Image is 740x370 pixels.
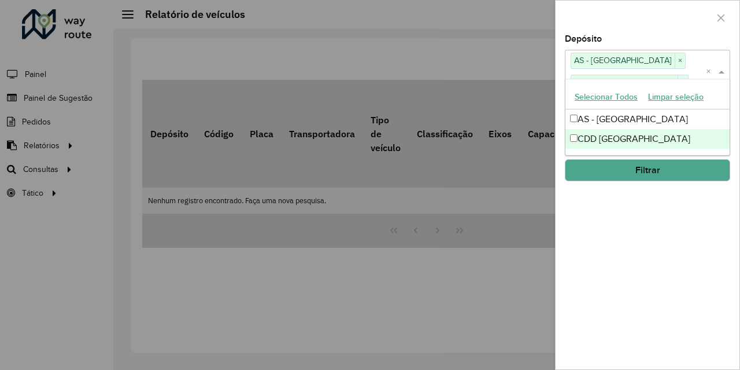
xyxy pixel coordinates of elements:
div: AS - [GEOGRAPHIC_DATA] [565,109,730,129]
span: × [675,54,685,68]
span: CDD [GEOGRAPHIC_DATA] [571,75,678,89]
button: Limpar seleção [643,88,709,106]
ng-dropdown-panel: Options list [565,79,730,156]
label: Depósito [565,32,602,46]
span: × [678,76,688,90]
button: Filtrar [565,159,730,181]
span: AS - [GEOGRAPHIC_DATA] [571,53,675,67]
button: Selecionar Todos [569,88,643,106]
div: CDD [GEOGRAPHIC_DATA] [565,129,730,149]
span: Clear all [706,65,716,79]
